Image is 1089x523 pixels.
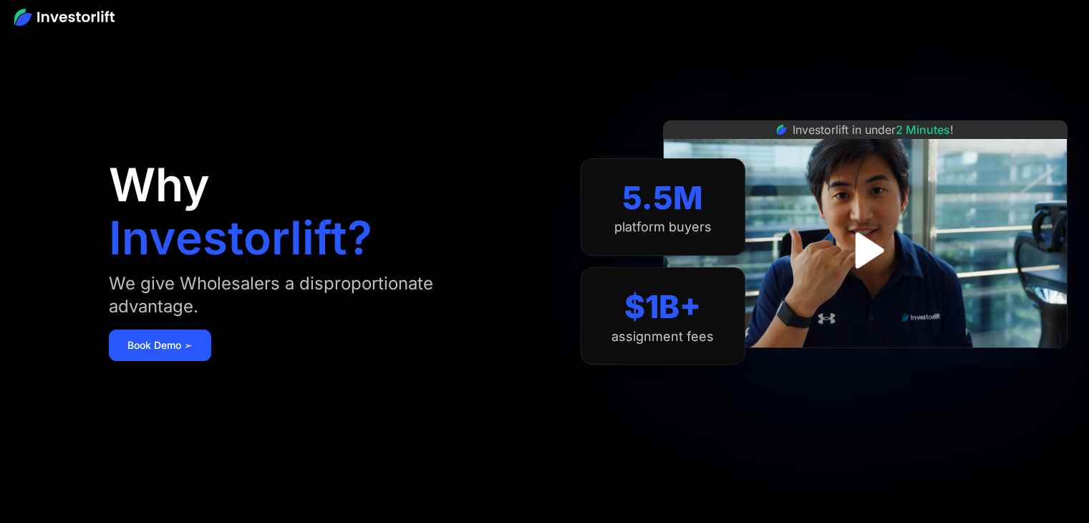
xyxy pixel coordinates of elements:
[758,355,972,373] iframe: Customer reviews powered by Trustpilot
[109,162,210,208] h1: Why
[614,219,712,235] div: platform buyers
[109,330,211,361] a: Book Demo ➢
[793,121,954,138] div: Investorlift in under !
[833,219,897,282] a: open lightbox
[896,123,950,137] span: 2 Minutes
[109,215,372,261] h1: Investorlift?
[622,179,703,217] div: 5.5M
[109,272,502,318] div: We give Wholesalers a disproportionate advantage.
[624,288,701,326] div: $1B+
[611,329,714,345] div: assignment fees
